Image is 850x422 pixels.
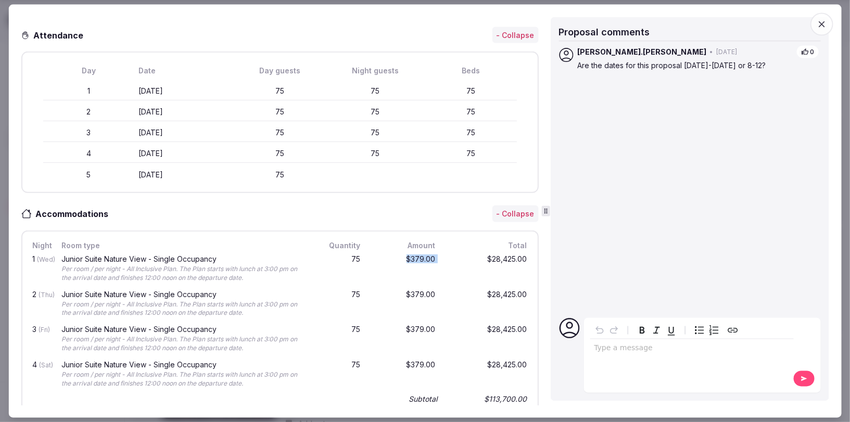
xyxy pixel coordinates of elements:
div: Night guests [329,65,421,75]
span: [DATE] [716,47,737,56]
button: Bold [635,323,649,338]
div: [DATE] [138,148,230,159]
span: [PERSON_NAME].[PERSON_NAME] [577,47,706,57]
button: Create link [725,323,740,338]
div: 75 [425,127,517,138]
div: $28,425.00 [446,359,529,390]
div: 5 [43,169,134,180]
div: 4 [43,148,134,159]
div: 75 [312,253,362,285]
div: 75 [425,86,517,96]
div: 75 [312,359,362,390]
span: (Sat) [39,361,53,368]
h3: Attendance [29,29,92,41]
span: • [709,47,713,56]
div: Junior Suite Nature View - Single Occupancy [61,326,302,333]
div: Beds [425,65,517,75]
div: $379.00 [371,253,437,285]
div: Day guests [234,65,326,75]
span: Proposal comments [559,26,650,37]
div: Junior Suite Nature View - Single Occupancy [61,255,302,263]
div: 75 [329,107,421,117]
span: (Fri) [39,326,50,334]
div: 3 [30,324,51,355]
div: Total [446,240,529,251]
div: [DATE] [138,127,230,138]
div: $28,425.00 [446,253,529,285]
h3: Accommodations [31,208,119,220]
button: 0 [797,45,819,58]
span: 0 [810,47,815,56]
p: Are the dates for this proposal [DATE]-[DATE] or 8-12? [577,60,818,71]
div: $379.00 [371,359,437,390]
button: Bulleted list [692,323,706,338]
div: 4 [30,359,51,390]
div: 75 [234,127,326,138]
div: 3 [43,127,134,138]
div: $113,700.00 [446,392,529,406]
div: 75 [425,107,517,117]
div: 75 [329,148,421,159]
div: 75 [312,288,362,319]
button: Underline [664,323,678,338]
div: 75 [234,86,326,96]
div: 1 [43,86,134,96]
div: Day [43,65,134,75]
div: Night [30,240,51,251]
div: Junior Suite Nature View - Single Occupancy [61,290,302,298]
div: 75 [234,169,326,180]
div: Subtotal [409,394,437,404]
div: [DATE] [138,107,230,117]
div: Junior Suite Nature View - Single Occupancy [61,361,302,368]
div: 2 [30,288,51,319]
div: 75 [234,148,326,159]
div: [DATE] [138,169,230,180]
button: Italic [649,323,664,338]
div: toggle group [692,323,721,338]
span: (Thu) [39,290,55,298]
span: (Wed) [37,255,55,263]
div: $379.00 [371,324,437,355]
div: Per room / per night - All Inclusive Plan. The Plan starts with lunch at 3:00 pm on the arrival d... [61,300,302,317]
div: 2 [43,107,134,117]
div: 75 [312,324,362,355]
div: [DATE] [138,86,230,96]
div: Per room / per night - All Inclusive Plan. The Plan starts with lunch at 3:00 pm on the arrival d... [61,370,302,388]
button: Numbered list [706,323,721,338]
div: 75 [329,86,421,96]
div: $379.00 [371,288,437,319]
div: Date [138,65,230,75]
div: Amount [371,240,437,251]
div: 1 [30,253,51,285]
div: 75 [329,127,421,138]
div: Quantity [312,240,362,251]
div: Room type [59,240,304,251]
div: 75 [425,148,517,159]
div: 75 [234,107,326,117]
button: - Collapse [492,206,538,222]
div: $28,425.00 [446,288,529,319]
div: editable markdown [590,339,793,360]
div: Per room / per night - All Inclusive Plan. The Plan starts with lunch at 3:00 pm on the arrival d... [61,265,302,283]
button: - Collapse [492,27,538,43]
div: Per room / per night - All Inclusive Plan. The Plan starts with lunch at 3:00 pm on the arrival d... [61,335,302,353]
div: $28,425.00 [446,324,529,355]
